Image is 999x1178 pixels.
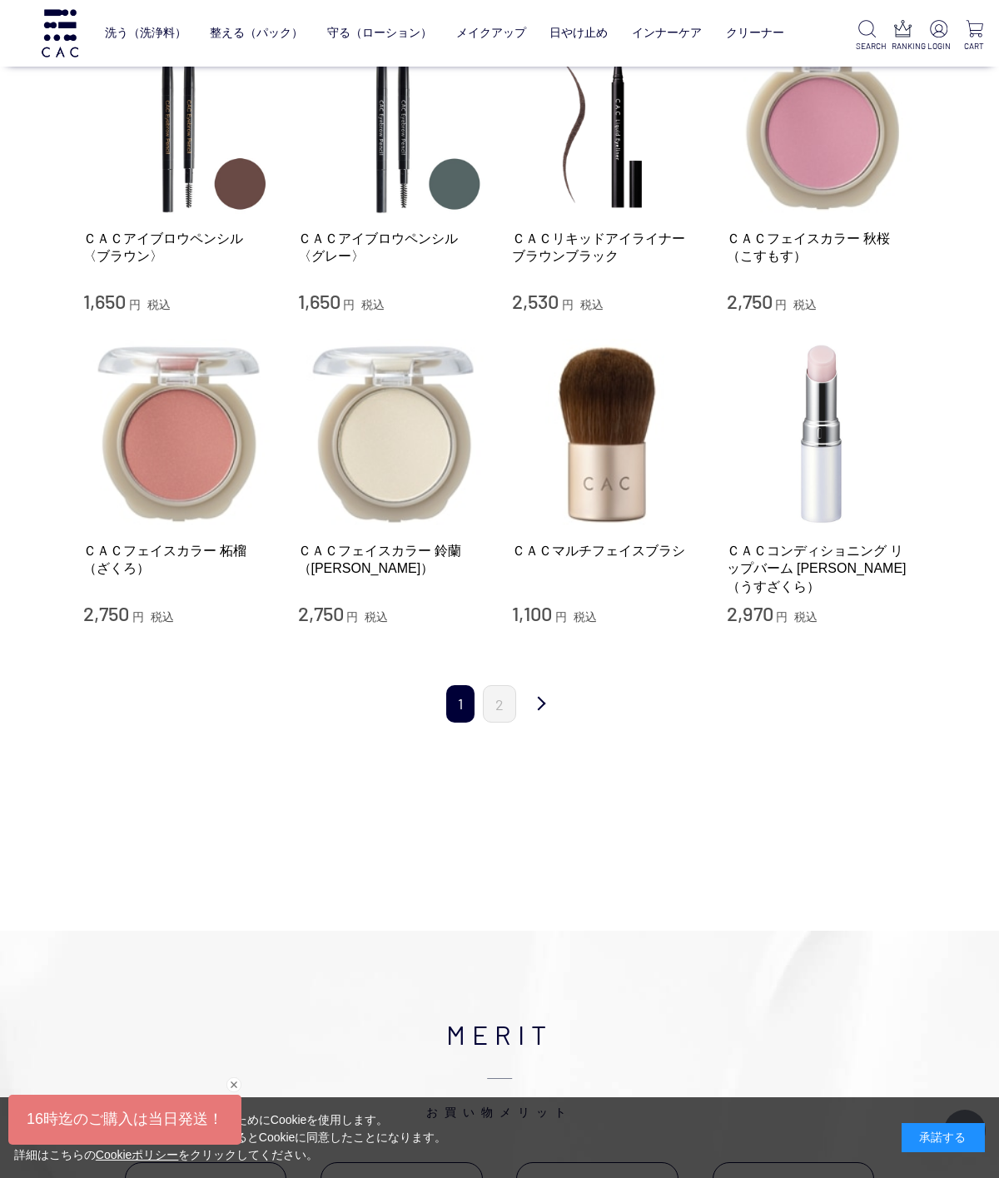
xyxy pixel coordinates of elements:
p: CART [963,40,986,52]
a: 整える（パック） [210,13,303,52]
span: 1 [446,685,475,723]
a: 次 [524,685,558,724]
a: 2 [483,685,516,723]
a: インナーケア [632,13,702,52]
span: お買い物メリット [125,1054,874,1121]
a: ＣＡＣマルチフェイスブラシ [512,542,702,559]
a: メイクアップ [456,13,526,52]
span: 税込 [580,298,604,311]
a: ＣＡＣリキッドアイライナー ブラウンブラック [512,230,702,266]
div: 承諾する [902,1123,985,1152]
span: 2,530 [512,289,559,313]
span: 円 [776,610,788,624]
span: 1,100 [512,601,552,625]
a: ＣＡＣアイブロウペンシル 〈グレー〉 [298,230,488,266]
a: ＣＡＣフェイスカラー 柘榴（ざくろ） [83,542,273,578]
span: 円 [775,298,787,311]
span: 円 [562,298,574,311]
a: ＣＡＣフェイスカラー 秋桜（こすもす） [727,230,917,266]
span: 2,750 [83,601,129,625]
a: LOGIN [927,20,950,52]
p: LOGIN [927,40,950,52]
a: クリーナー [726,13,784,52]
span: 円 [346,610,358,624]
span: 税込 [361,298,385,311]
a: 守る（ローション） [327,13,432,52]
span: 税込 [365,610,388,624]
img: ＣＡＣフェイスカラー 秋桜（こすもす） [727,27,917,216]
img: ＣＡＣアイブロウペンシル 〈ブラウン〉 [83,27,273,216]
img: ＣＡＣアイブロウペンシル 〈グレー〉 [298,27,488,216]
span: 税込 [793,298,817,311]
span: 1,650 [298,289,340,313]
a: SEARCH [856,20,878,52]
span: 2,750 [298,601,344,625]
span: 円 [555,610,567,624]
span: 税込 [151,610,174,624]
p: RANKING [892,40,914,52]
img: ＣＡＣコンディショニング リップバーム 薄桜（うすざくら） [727,339,917,529]
span: 1,650 [83,289,126,313]
p: SEARCH [856,40,878,52]
a: RANKING [892,20,914,52]
span: 税込 [147,298,171,311]
img: ＣＡＣフェイスカラー 鈴蘭（すずらん） [298,339,488,529]
a: ＣＡＣアイブロウペンシル 〈ブラウン〉 [83,230,273,266]
span: 2,750 [727,289,773,313]
span: 税込 [574,610,597,624]
h2: MERIT [125,1014,874,1121]
span: 円 [132,610,144,624]
img: logo [39,9,81,57]
a: ＣＡＣコンディショニング リップバーム [PERSON_NAME]（うすざくら） [727,542,917,595]
img: ＣＡＣマルチフェイスブラシ [512,339,702,529]
a: 日やけ止め [549,13,608,52]
img: ＣＡＣリキッドアイライナー ブラウンブラック [512,27,702,216]
a: Cookieポリシー [96,1148,179,1161]
a: ＣＡＣフェイスカラー 鈴蘭（[PERSON_NAME]） [298,542,488,578]
span: 税込 [794,610,818,624]
a: 洗う（洗浄料） [105,13,186,52]
span: 円 [129,298,141,311]
img: ＣＡＣフェイスカラー 柘榴（ざくろ） [83,339,273,529]
span: 2,970 [727,601,773,625]
span: 円 [343,298,355,311]
a: CART [963,20,986,52]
